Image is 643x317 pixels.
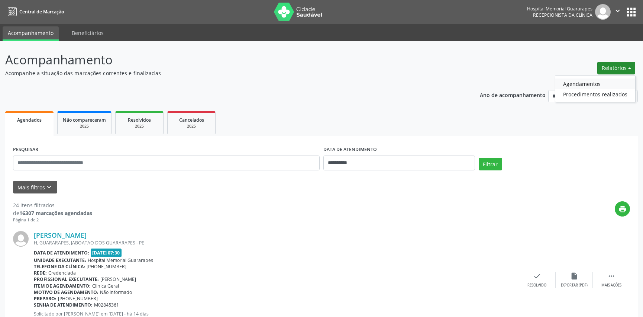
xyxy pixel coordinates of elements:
[67,26,109,39] a: Beneficiários
[615,201,630,217] button: print
[87,263,126,270] span: [PHONE_NUMBER]
[5,6,64,18] a: Central de Marcação
[34,263,85,270] b: Telefone da clínica:
[555,76,636,102] ul: Relatórios
[121,124,158,129] div: 2025
[555,79,635,89] a: Agendamentos
[323,144,377,156] label: DATA DE ATENDIMENTO
[597,62,635,74] button: Relatórios
[5,51,448,69] p: Acompanhamento
[479,158,502,170] button: Filtrar
[595,4,611,20] img: img
[63,117,106,123] span: Não compareceram
[34,302,93,308] b: Senha de atendimento:
[88,257,153,263] span: Hospital Memorial Guararapes
[34,283,91,289] b: Item de agendamento:
[58,295,98,302] span: [PHONE_NUMBER]
[17,117,42,123] span: Agendados
[13,217,92,223] div: Página 1 de 2
[34,276,99,282] b: Profissional executante:
[601,283,621,288] div: Mais ações
[555,89,635,99] a: Procedimentos realizados
[19,9,64,15] span: Central de Marcação
[527,283,546,288] div: Resolvido
[63,124,106,129] div: 2025
[19,209,92,217] strong: 16307 marcações agendadas
[173,124,210,129] div: 2025
[100,289,132,295] span: Não informado
[34,240,518,246] div: H, GUARARAPES, JABOATAO DOS GUARARAPES - PE
[3,26,59,41] a: Acompanhamento
[128,117,151,123] span: Resolvidos
[5,69,448,77] p: Acompanhe a situação das marcações correntes e finalizadas
[570,272,578,280] i: insert_drive_file
[100,276,136,282] span: [PERSON_NAME]
[34,257,86,263] b: Unidade executante:
[92,283,119,289] span: Clinica Geral
[618,205,627,213] i: print
[614,7,622,15] i: 
[625,6,638,19] button: apps
[561,283,588,288] div: Exportar (PDF)
[533,12,592,18] span: Recepcionista da clínica
[179,117,204,123] span: Cancelados
[34,289,98,295] b: Motivo de agendamento:
[94,302,119,308] span: M02845361
[611,4,625,20] button: 
[34,295,56,302] b: Preparo:
[480,90,546,99] p: Ano de acompanhamento
[607,272,615,280] i: 
[91,249,122,257] span: [DATE] 07:30
[13,201,92,209] div: 24 itens filtrados
[13,231,29,247] img: img
[533,272,541,280] i: check
[34,231,87,239] a: [PERSON_NAME]
[13,181,57,194] button: Mais filtroskeyboard_arrow_down
[34,270,47,276] b: Rede:
[527,6,592,12] div: Hospital Memorial Guararapes
[13,209,92,217] div: de
[45,183,53,191] i: keyboard_arrow_down
[48,270,76,276] span: Credenciada
[34,250,89,256] b: Data de atendimento:
[13,144,38,156] label: PESQUISAR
